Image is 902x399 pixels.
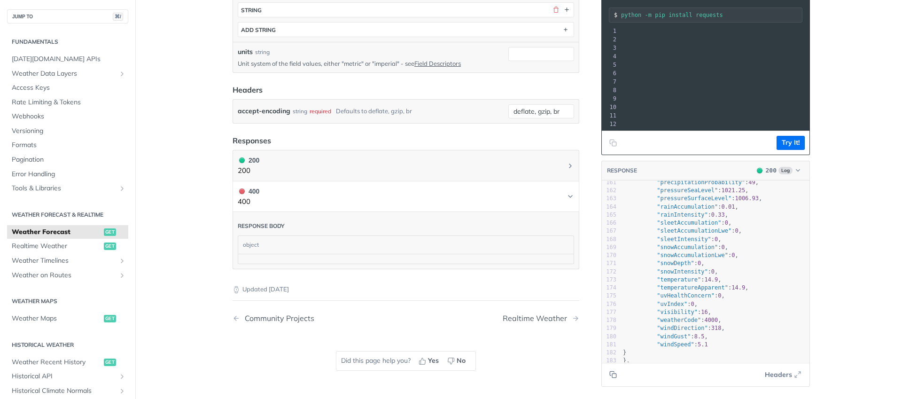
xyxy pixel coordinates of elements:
[657,333,691,340] span: "windGust"
[602,86,618,94] div: 8
[657,301,687,307] span: "uvIndex"
[415,354,444,368] button: Yes
[602,211,616,219] div: 165
[552,6,560,14] button: Delete
[7,153,128,167] a: Pagination
[12,83,126,93] span: Access Keys
[701,309,708,315] span: 16
[718,292,721,299] span: 0
[623,268,718,275] span: : ,
[765,369,792,379] span: Headers
[567,193,574,200] svg: Chevron
[238,23,574,37] button: ADD string
[657,179,745,186] span: "precipitationProbability"
[7,95,128,110] a: Rate Limiting & Tokens
[623,349,626,356] span: }
[711,211,725,218] span: 0.33
[238,186,259,196] div: 400
[12,55,126,64] span: [DATE][DOMAIN_NAME] APIs
[12,227,101,237] span: Weather Forecast
[239,188,245,194] span: 400
[760,368,805,382] button: Headers
[735,227,738,234] span: 0
[623,203,739,210] span: : ,
[735,195,759,202] span: 1006.93
[12,256,116,266] span: Weather Timelines
[7,67,128,81] a: Weather Data LayersShow subpages for Weather Data Layers
[12,242,101,251] span: Realtime Weather
[657,325,708,331] span: "windDirection"
[104,228,116,236] span: get
[233,285,579,294] p: Updated [DATE]
[623,187,748,194] span: : ,
[657,211,708,218] span: "rainIntensity"
[7,52,128,66] a: [DATE][DOMAIN_NAME] APIs
[238,186,574,207] button: 400 400400
[7,110,128,124] a: Webhooks
[602,300,616,308] div: 176
[602,195,616,203] div: 163
[657,219,721,226] span: "sleetAccumulation"
[602,284,616,292] div: 174
[657,341,694,348] span: "windSpeed"
[238,236,571,254] div: object
[7,167,128,181] a: Error Handling
[752,166,805,175] button: 200200Log
[7,38,128,46] h2: Fundamentals
[7,297,128,305] h2: Weather Maps
[602,268,616,276] div: 172
[602,120,618,128] div: 12
[623,227,742,234] span: : ,
[623,252,739,258] span: : ,
[602,35,618,44] div: 2
[623,195,762,202] span: : ,
[12,314,101,323] span: Weather Maps
[602,324,616,332] div: 179
[7,211,128,219] h2: Weather Forecast & realtime
[602,94,618,103] div: 9
[12,184,116,193] span: Tools & Libraries
[12,386,116,396] span: Historical Climate Normals
[602,78,618,86] div: 7
[7,181,128,196] a: Tools & LibrariesShow subpages for Tools & Libraries
[778,167,793,174] span: Log
[704,317,718,323] span: 4000
[691,301,694,307] span: 0
[602,111,618,120] div: 11
[113,13,123,21] span: ⌘/
[766,167,777,174] span: 200
[623,325,725,331] span: : ,
[238,155,259,165] div: 200
[428,356,439,366] span: Yes
[621,12,802,18] input: Request instructions
[698,260,701,266] span: 0
[336,104,412,118] div: Defaults to deflate, gzip, br
[7,138,128,152] a: Formats
[238,165,259,176] p: 200
[238,222,285,230] div: Response body
[657,260,694,266] span: "snowDepth"
[602,251,616,259] div: 170
[238,155,574,176] button: 200 200200
[602,227,616,235] div: 167
[623,309,711,315] span: : ,
[623,284,748,291] span: : ,
[602,235,616,243] div: 168
[694,333,705,340] span: 8.5
[748,179,755,186] span: 49
[602,316,616,324] div: 178
[602,61,618,69] div: 5
[503,314,572,323] div: Realtime Weather
[12,112,126,121] span: Webhooks
[722,187,746,194] span: 1021.25
[657,187,718,194] span: "pressureSeaLevel"
[602,333,616,341] div: 180
[12,69,116,78] span: Weather Data Layers
[602,179,616,187] div: 161
[623,301,698,307] span: : ,
[657,195,731,202] span: "pressureSurfaceLevel"
[12,126,126,136] span: Versioning
[118,257,126,265] button: Show subpages for Weather Timelines
[12,98,126,107] span: Rate Limiting & Tokens
[602,243,616,251] div: 169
